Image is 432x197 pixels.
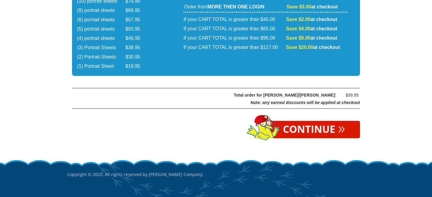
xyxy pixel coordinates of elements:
td: (5) portrait sheets [77,25,125,34]
td: (6) porrtait sheets [77,16,125,24]
span: Note: [250,100,261,105]
td: $69.95 [125,6,148,15]
strong: at checkout [286,45,340,50]
span: Save $2.00 [286,17,310,22]
strong: at checkout [286,4,338,9]
td: If your CART TOTAL is greater than $65.00 [184,25,286,33]
p: Copyright © 2025. All rights reserved by [PERSON_NAME] Company. [67,159,365,190]
td: (3) Portrait Sheets [77,43,125,52]
span: Save $20.00 [286,45,313,50]
div: $39.95 [340,91,358,99]
span: any earned discounts will be applied at checkout [262,100,360,105]
a: Continue» [268,121,360,138]
td: $38.95 [125,43,148,52]
td: $18.95 [125,62,148,71]
td: $50.95 [125,25,148,34]
td: (1) Portrait Sheet [77,62,125,71]
span: Save $8.00 [286,35,310,40]
span: Save $3.00 [286,4,311,9]
strong: MORE THEN ONE LOGIN [207,4,264,9]
td: (2) Portrait Sheets [77,53,125,61]
td: Order from [184,4,286,13]
span: Save $4.00 [286,26,310,31]
strong: at checkout [286,17,337,22]
td: $57.95 [125,16,148,24]
td: (4) portrait sheets [77,34,125,43]
strong: at checkout [286,26,337,31]
td: $30.95 [125,53,148,61]
div: Total order for [PERSON_NAME]/[PERSON_NAME]: [87,91,336,99]
td: $46.95 [125,34,148,43]
span: » [338,124,345,131]
strong: at checkout [286,35,337,40]
td: If your CART TOTAL is greater than $45.00 [184,13,286,24]
td: If your CART TOTAL is greater than $117.00 [184,43,286,52]
td: If your CART TOTAL is greater than $95.00 [184,34,286,43]
td: (8) portrait sheets [77,6,125,15]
